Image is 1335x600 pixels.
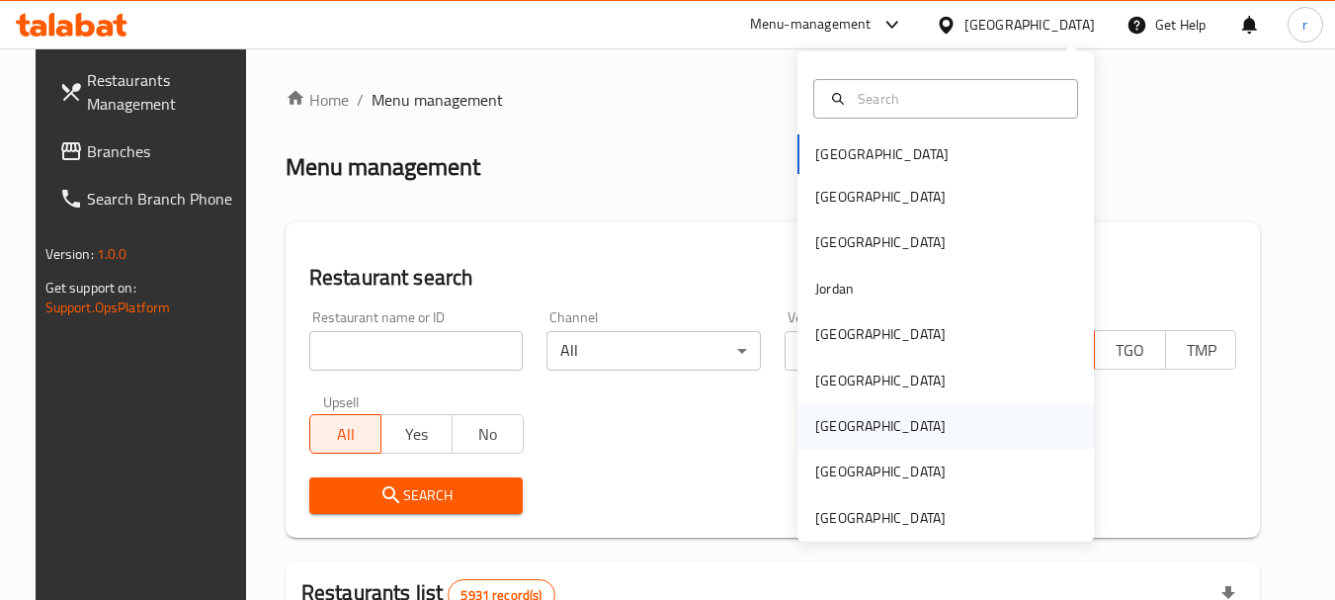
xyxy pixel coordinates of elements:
button: TGO [1094,330,1166,370]
button: Search [309,477,524,514]
div: [GEOGRAPHIC_DATA] [815,507,946,529]
div: All [546,331,761,371]
div: [GEOGRAPHIC_DATA] [815,415,946,437]
h2: Restaurant search [309,263,1237,293]
span: TMP [1174,336,1229,365]
span: Restaurants Management [87,68,243,116]
input: Search [850,88,1065,110]
span: Yes [389,420,445,449]
div: [GEOGRAPHIC_DATA] [815,186,946,208]
span: Search Branch Phone [87,187,243,211]
a: Support.OpsPlatform [45,295,171,320]
button: No [452,414,524,454]
span: TGO [1103,336,1158,365]
input: Search for restaurant name or ID.. [309,331,524,371]
div: [GEOGRAPHIC_DATA] [964,14,1095,36]
span: Menu management [372,88,503,112]
span: Search [325,483,508,508]
div: All [785,331,999,371]
div: [GEOGRAPHIC_DATA] [815,231,946,253]
span: Version: [45,241,94,267]
li: / [357,88,364,112]
span: All [318,420,374,449]
div: [GEOGRAPHIC_DATA] [815,461,946,482]
span: No [460,420,516,449]
div: [GEOGRAPHIC_DATA] [815,323,946,345]
button: Yes [380,414,453,454]
div: [GEOGRAPHIC_DATA] [815,370,946,391]
nav: breadcrumb [286,88,1261,112]
label: Upsell [323,394,360,408]
h2: Menu management [286,151,480,183]
span: 1.0.0 [97,241,127,267]
div: Jordan [815,278,854,300]
div: Menu-management [750,13,872,37]
span: Branches [87,139,243,163]
a: Search Branch Phone [43,175,259,222]
a: Home [286,88,349,112]
a: Branches [43,128,259,175]
span: r [1302,14,1307,36]
a: Restaurants Management [43,56,259,128]
button: All [309,414,381,454]
button: TMP [1165,330,1237,370]
span: Get support on: [45,275,136,300]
